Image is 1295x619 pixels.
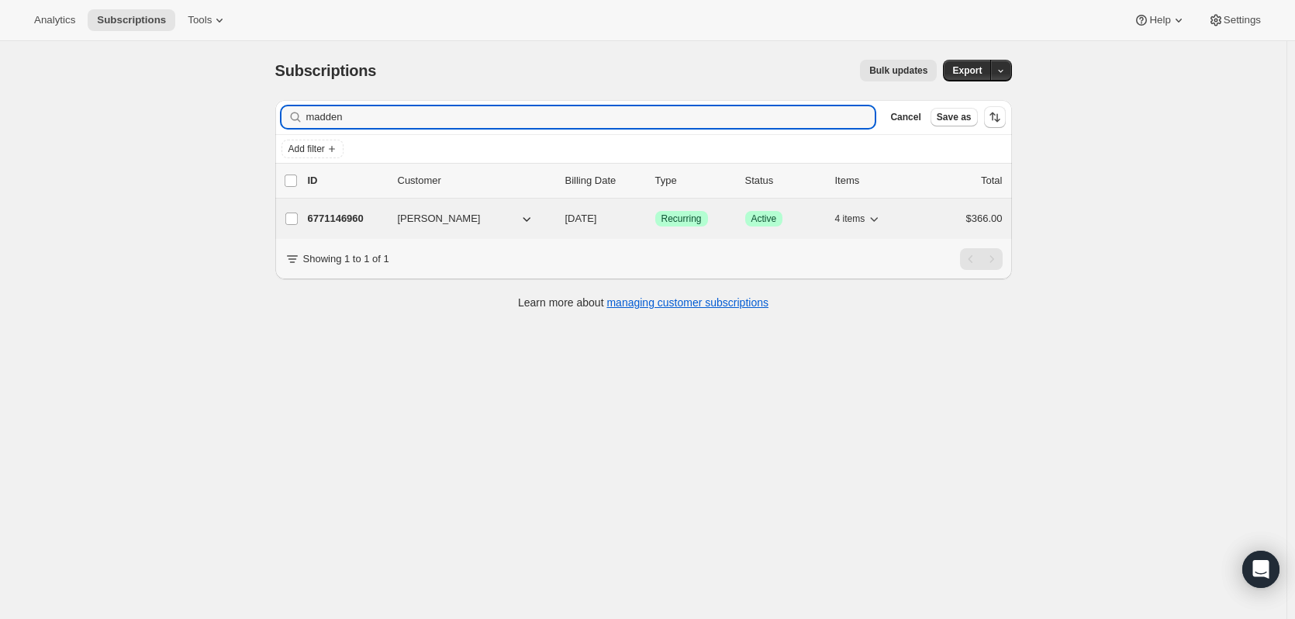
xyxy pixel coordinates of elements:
span: Export [952,64,982,77]
span: Settings [1224,14,1261,26]
a: managing customer subscriptions [606,296,768,309]
button: Analytics [25,9,85,31]
p: Showing 1 to 1 of 1 [303,251,389,267]
p: Billing Date [565,173,643,188]
button: [PERSON_NAME] [388,206,544,231]
button: Bulk updates [860,60,937,81]
span: Bulk updates [869,64,927,77]
input: Filter subscribers [306,106,875,128]
button: Tools [178,9,237,31]
span: $366.00 [966,213,1003,224]
span: Analytics [34,14,75,26]
button: 4 items [835,208,882,230]
button: Add filter [281,140,344,158]
span: Recurring [661,213,702,225]
span: Help [1149,14,1170,26]
div: Open Intercom Messenger [1242,551,1279,588]
span: Subscriptions [97,14,166,26]
div: Items [835,173,913,188]
span: [PERSON_NAME] [398,211,481,227]
span: Add filter [288,143,325,155]
p: ID [308,173,385,188]
span: [DATE] [565,213,597,224]
button: Cancel [884,108,927,126]
button: Export [943,60,991,81]
p: Total [981,173,1002,188]
span: Tools [188,14,212,26]
span: Active [751,213,777,225]
p: Status [745,173,823,188]
p: 6771146960 [308,211,385,227]
p: Learn more about [518,295,768,310]
span: Subscriptions [275,62,377,79]
button: Settings [1199,9,1270,31]
nav: Pagination [960,248,1003,270]
button: Sort the results [984,106,1006,128]
div: 6771146960[PERSON_NAME][DATE]SuccessRecurringSuccessActive4 items$366.00 [308,208,1003,230]
button: Help [1124,9,1195,31]
div: Type [655,173,733,188]
span: Cancel [890,111,920,123]
div: IDCustomerBilling DateTypeStatusItemsTotal [308,173,1003,188]
button: Subscriptions [88,9,175,31]
span: 4 items [835,213,865,225]
span: Save as [937,111,972,123]
button: Save as [931,108,978,126]
p: Customer [398,173,553,188]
